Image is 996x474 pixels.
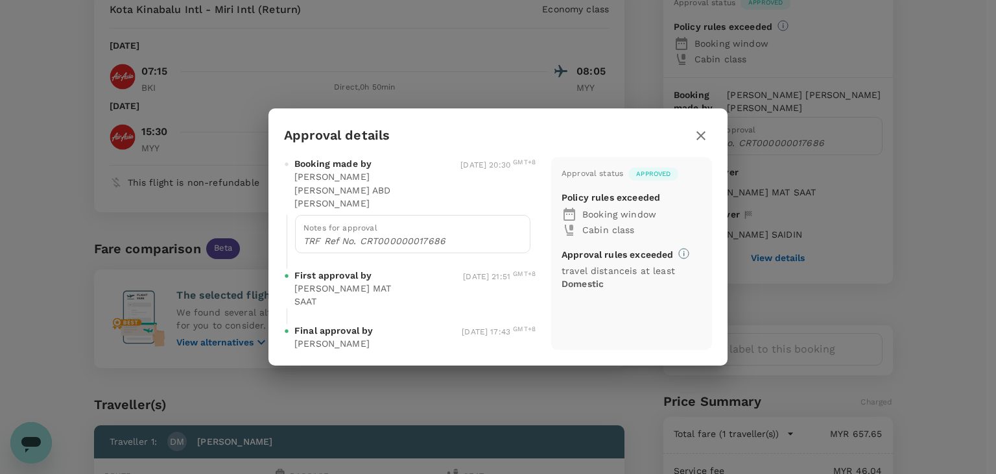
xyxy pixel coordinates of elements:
p: [PERSON_NAME] [PERSON_NAME] ABD [PERSON_NAME] [294,170,415,209]
span: Final approval by [294,324,373,337]
p: [PERSON_NAME] MAT SAAT [294,282,415,308]
p: Booking window [582,208,702,221]
span: First approval by [294,269,372,282]
p: TRF Ref No. CRT000000017686 [303,234,522,247]
span: Booking made by [294,157,372,170]
sup: GMT+8 [513,158,536,166]
span: Notes for approval [303,223,377,232]
span: [DATE] 17:43 [462,327,536,336]
sup: GMT+8 [513,270,536,277]
span: travel distance is at least [562,266,675,289]
sup: GMT+8 [513,325,536,332]
span: [DATE] 20:30 [460,160,536,169]
p: Approval rules exceeded [562,248,673,261]
p: Cabin class [582,223,702,236]
div: Approval status [562,168,623,181]
h3: Approval details [284,128,390,143]
p: Policy rules exceeded [562,191,660,204]
span: [DATE] 21:51 [463,272,536,281]
p: [PERSON_NAME] [294,337,370,350]
span: Approved [628,169,678,179]
b: Domestic [562,279,604,289]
